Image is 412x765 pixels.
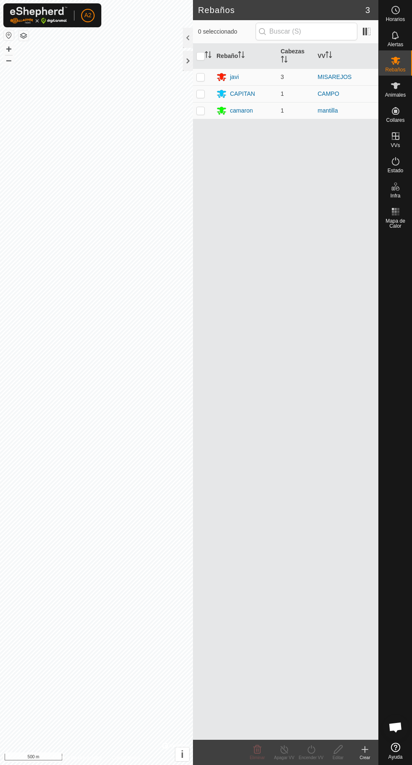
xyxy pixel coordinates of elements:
[385,92,406,97] span: Animales
[230,73,239,81] div: javi
[18,31,29,41] button: Capas del Mapa
[388,42,403,47] span: Alertas
[112,754,140,762] a: Contáctenos
[385,67,405,72] span: Rebaños
[53,754,101,762] a: Política de Privacidad
[386,17,405,22] span: Horarios
[175,747,189,761] button: i
[318,90,339,97] a: CAMPO
[391,143,400,148] span: VVs
[325,53,332,59] p-sorticon: Activar para ordenar
[213,44,277,69] th: Rebaño
[318,74,352,80] a: MISAREJOS
[314,44,379,69] th: VV
[381,218,410,229] span: Mapa de Calor
[281,107,284,114] span: 1
[84,11,91,20] span: A2
[4,55,14,65] button: –
[181,749,184,760] span: i
[230,89,255,98] div: CAPITAN
[318,107,338,114] a: mantilla
[281,57,288,64] p-sorticon: Activar para ordenar
[10,7,67,24] img: Logo Gallagher
[198,5,365,15] h2: Rebaños
[388,754,403,760] span: Ayuda
[230,106,253,115] div: camaron
[351,754,378,761] div: Crear
[4,30,14,40] button: Restablecer Mapa
[379,739,412,763] a: Ayuda
[250,755,265,760] span: Eliminar
[281,74,284,80] span: 3
[238,53,245,59] p-sorticon: Activar para ordenar
[365,4,370,16] span: 3
[4,44,14,54] button: +
[256,23,357,40] input: Buscar (S)
[205,53,211,59] p-sorticon: Activar para ordenar
[325,754,351,761] div: Editar
[298,754,325,761] div: Encender VV
[383,715,408,740] div: Chat abierto
[388,168,403,173] span: Estado
[198,27,256,36] span: 0 seleccionado
[271,754,298,761] div: Apagar VV
[277,44,314,69] th: Cabezas
[281,90,284,97] span: 1
[390,193,400,198] span: Infra
[386,118,404,123] span: Collares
